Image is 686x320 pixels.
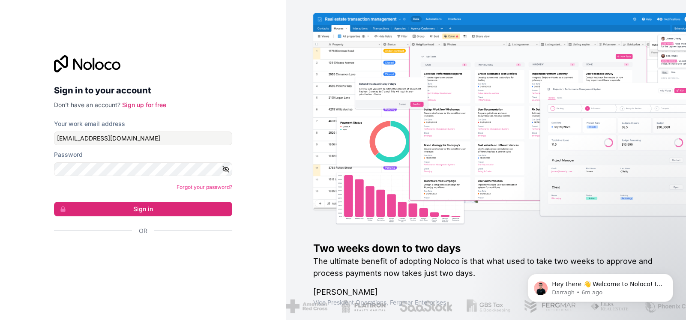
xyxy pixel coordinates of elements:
span: Or [139,227,147,235]
iframe: Botón Iniciar sesión con Google [50,245,230,263]
a: Sign up for free [122,101,166,108]
h2: The ultimate benefit of adopting Noloco is that what used to take two weeks to approve and proces... [313,255,659,279]
h1: Two weeks down to two days [313,242,659,255]
img: /assets/american-red-cross-BAupjrZR.png [285,299,327,313]
h1: [PERSON_NAME] [313,286,659,298]
h2: Sign in to your account [54,83,232,98]
h1: Vice President Operations , Fergmar Enterprises [313,298,659,307]
button: Sign in [54,202,232,216]
label: Password [54,150,83,159]
span: Don't have an account? [54,101,120,108]
iframe: Intercom notifications message [515,256,686,316]
a: Forgot your password? [177,184,232,190]
input: Email address [54,132,232,145]
input: Password [54,162,232,176]
label: Your work email address [54,120,125,128]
